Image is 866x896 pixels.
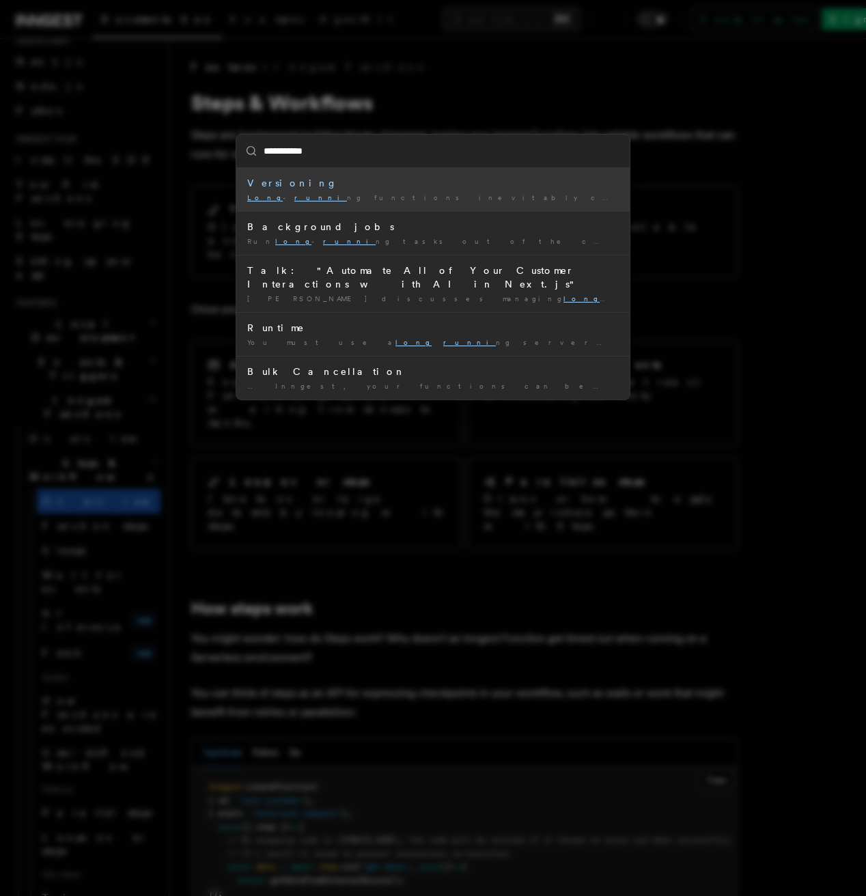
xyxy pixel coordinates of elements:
[247,264,619,291] div: Talk: "Automate All of Your Customer Interactions with AI in Next.js"
[563,294,616,303] mark: long
[247,193,283,201] mark: Long
[247,365,619,378] div: Bulk Cancellation
[294,193,347,201] mark: runni
[247,337,619,348] div: You must use a ng server (Render, [DOMAIN_NAME] …
[247,381,619,391] div: … Inngest, your functions can be ng or paused for …
[247,176,619,190] div: Versioning
[247,220,619,234] div: Background jobs
[395,338,432,346] mark: long
[323,237,376,245] mark: runni
[247,294,619,304] div: [PERSON_NAME] discusses managing - ng processes like generative AI …
[275,237,311,245] mark: long
[247,236,619,247] div: Run - ng tasks out of the critical path of …
[247,193,619,203] div: - ng functions inevitably change over time. Inngest enables developers …
[247,321,619,335] div: Runtime
[443,338,496,346] mark: runni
